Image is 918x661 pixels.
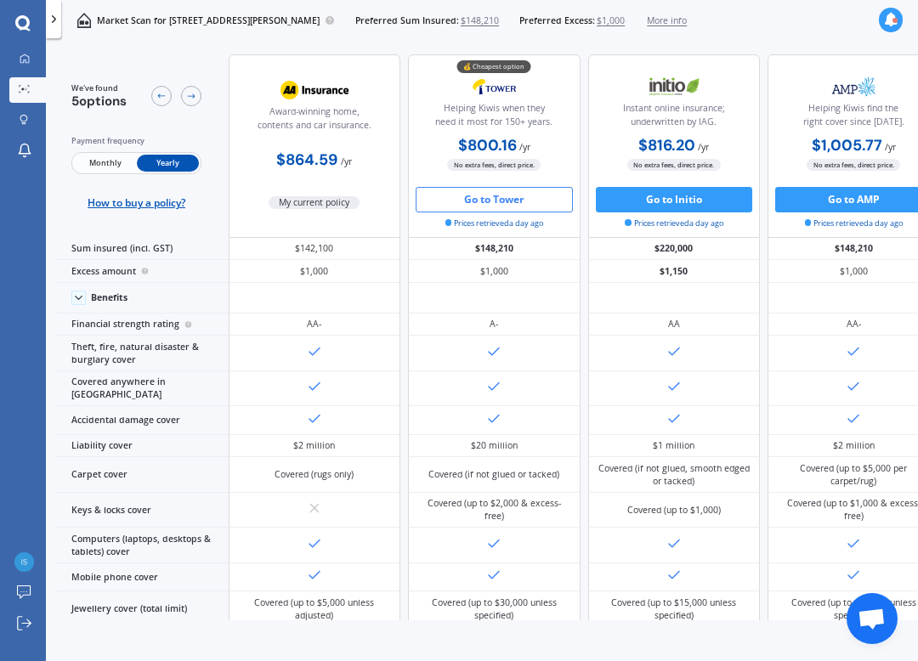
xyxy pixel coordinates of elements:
[458,135,517,155] b: $800.16
[293,439,335,452] div: $2 million
[56,238,229,261] div: Sum insured (incl. GST)
[588,260,761,283] div: $1,150
[56,591,229,627] div: Jewellery cover (total limit)
[88,196,185,209] span: How to buy a policy?
[14,552,34,572] img: 361326f7ed1cc757b1c1cf51d8fe3a6e
[812,135,882,155] b: $1,005.77
[447,159,541,171] span: No extra fees, direct price.
[805,218,904,229] span: Prices retrieved a day ago
[885,141,896,153] span: / yr
[56,457,229,493] div: Carpet cover
[307,318,321,330] div: AA-
[416,187,573,212] button: Go to Tower
[698,141,709,153] span: / yr
[627,504,721,517] div: Covered (up to $1,000)
[812,71,896,102] img: AMP.webp
[471,439,518,452] div: $20 million
[519,14,595,27] span: Preferred Excess:
[445,218,544,229] span: Prices retrieved a day ago
[408,238,581,261] div: $148,210
[71,82,127,94] span: We've found
[847,593,898,644] div: Open chat
[668,318,680,330] div: AA
[847,318,861,330] div: AA-
[56,528,229,563] div: Computers (laptops, desktops & tablets) cover
[71,134,201,147] div: Payment frequency
[598,462,751,488] div: Covered (if not glued, smooth edged or tacked)
[56,336,229,371] div: Theft, fire, natural disaster & burglary cover
[229,260,401,283] div: $1,000
[76,13,92,28] img: home-and-contents.b802091223b8502ef2dd.svg
[428,468,559,481] div: Covered (if not glued or tacked)
[56,371,229,407] div: Covered anywhere in [GEOGRAPHIC_DATA]
[419,102,569,134] div: Helping Kiwis when they need it most for 150+ years.
[807,159,900,171] span: No extra fees, direct price.
[276,150,337,170] b: $864.59
[418,596,571,622] div: Covered (up to $30,000 unless specified)
[91,292,127,303] div: Benefits
[56,493,229,528] div: Keys & locks cover
[229,238,401,261] div: $142,100
[240,105,390,138] div: Award-winning home, contents and car insurance.
[56,563,229,592] div: Mobile phone cover
[56,314,229,336] div: Financial strength rating
[461,14,499,27] span: $148,210
[137,155,199,172] span: Yearly
[596,187,753,212] button: Go to Initio
[490,318,498,330] div: A-
[408,260,581,283] div: $1,000
[833,439,875,452] div: $2 million
[627,159,721,171] span: No extra fees, direct price.
[638,135,695,155] b: $816.20
[56,435,229,458] div: Liability cover
[275,468,354,481] div: Covered (rugs only)
[56,260,229,283] div: Excess amount
[74,155,136,172] span: Monthly
[625,218,723,229] span: Prices retrieved a day ago
[418,497,571,523] div: Covered (up to $2,000 & excess-free)
[519,141,530,153] span: / yr
[597,14,625,27] span: $1,000
[647,14,687,27] span: More info
[56,406,229,435] div: Accidental damage cover
[355,14,459,27] span: Preferred Sum Insured:
[452,71,536,102] img: Tower.webp
[269,196,360,209] span: My current policy
[97,14,320,27] p: Market Scan for [STREET_ADDRESS][PERSON_NAME]
[588,238,761,261] div: $220,000
[632,71,716,102] img: Initio.webp
[341,155,352,167] span: / yr
[653,439,694,452] div: $1 million
[599,102,750,134] div: Instant online insurance; underwritten by IAG.
[238,596,391,622] div: Covered (up to $5,000 unless adjusted)
[457,60,531,73] div: 💰 Cheapest option
[272,74,356,105] img: AA.webp
[598,596,751,622] div: Covered (up to $15,000 unless specified)
[71,93,127,110] span: 5 options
